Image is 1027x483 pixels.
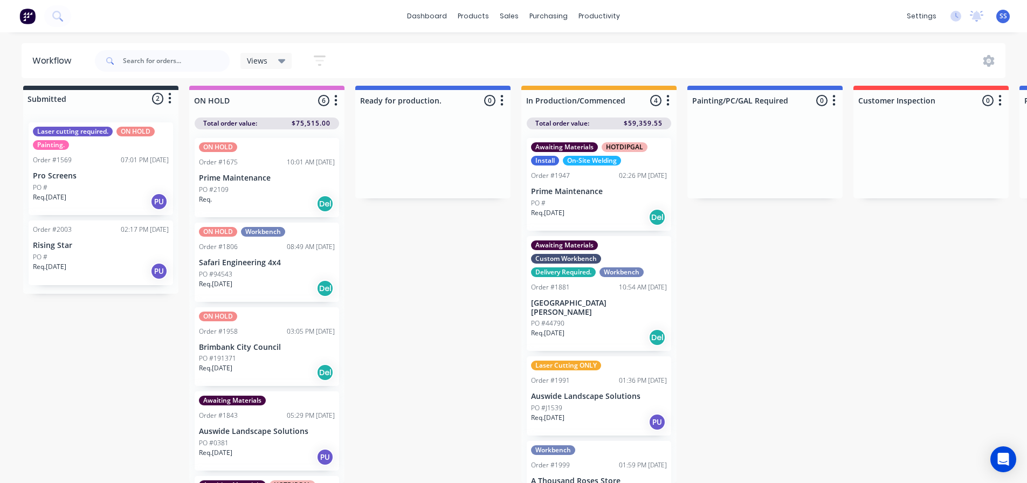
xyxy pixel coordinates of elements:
[199,185,229,195] p: PO #2109
[199,195,212,204] p: Req.
[316,280,334,297] div: Del
[531,319,564,328] p: PO #44790
[494,8,524,24] div: sales
[199,142,237,152] div: ON HOLD
[199,343,335,352] p: Brimbank City Council
[199,396,266,405] div: Awaiting Materials
[535,119,589,128] span: Total order value:
[199,448,232,458] p: Req. [DATE]
[199,258,335,267] p: Safari Engineering 4x4
[33,252,47,262] p: PO #
[599,267,644,277] div: Workbench
[199,270,232,279] p: PO #94543
[649,329,666,346] div: Del
[292,119,330,128] span: $75,515.00
[531,156,559,165] div: Install
[32,54,77,67] div: Workflow
[531,460,570,470] div: Order #1999
[247,55,267,66] span: Views
[624,119,663,128] span: $59,359.55
[901,8,942,24] div: settings
[199,242,238,252] div: Order #1806
[619,376,667,385] div: 01:36 PM [DATE]
[203,119,257,128] span: Total order value:
[524,8,573,24] div: purchasing
[116,127,155,136] div: ON HOLD
[33,192,66,202] p: Req. [DATE]
[33,155,72,165] div: Order #1569
[287,157,335,167] div: 10:01 AM [DATE]
[241,227,285,237] div: Workbench
[199,411,238,420] div: Order #1843
[287,327,335,336] div: 03:05 PM [DATE]
[1000,11,1007,21] span: SS
[199,312,237,321] div: ON HOLD
[29,122,173,215] div: Laser cutting required.ON HOLDPainting.Order #156907:01 PM [DATE]Pro ScreensPO #Req.[DATE]PU
[33,262,66,272] p: Req. [DATE]
[602,142,647,152] div: HOTDIPGAL
[199,354,236,363] p: PO #191371
[563,156,621,165] div: On-Site Welding
[33,241,169,250] p: Rising Star
[199,174,335,183] p: Prime Maintenance
[195,391,339,471] div: Awaiting MaterialsOrder #184305:29 PM [DATE]Auswide Landscape SolutionsPO #0381Req.[DATE]PU
[150,193,168,210] div: PU
[527,356,671,436] div: Laser Cutting ONLYOrder #199101:36 PM [DATE]Auswide Landscape SolutionsPO #J1539Req.[DATE]PU
[29,220,173,285] div: Order #200302:17 PM [DATE]Rising StarPO #Req.[DATE]PU
[619,171,667,181] div: 02:26 PM [DATE]
[199,363,232,373] p: Req. [DATE]
[531,142,598,152] div: Awaiting Materials
[527,236,671,351] div: Awaiting MaterialsCustom WorkbenchDelivery Required.WorkbenchOrder #188110:54 AM [DATE][GEOGRAPHI...
[316,364,334,381] div: Del
[531,413,564,423] p: Req. [DATE]
[150,263,168,280] div: PU
[619,460,667,470] div: 01:59 PM [DATE]
[199,438,229,448] p: PO #0381
[531,187,667,196] p: Prime Maintenance
[316,448,334,466] div: PU
[121,225,169,234] div: 02:17 PM [DATE]
[531,267,596,277] div: Delivery Required.
[531,361,601,370] div: Laser Cutting ONLY
[531,328,564,338] p: Req. [DATE]
[452,8,494,24] div: products
[531,445,575,455] div: Workbench
[121,155,169,165] div: 07:01 PM [DATE]
[195,307,339,387] div: ON HOLDOrder #195803:05 PM [DATE]Brimbank City CouncilPO #191371Req.[DATE]Del
[531,299,667,317] p: [GEOGRAPHIC_DATA][PERSON_NAME]
[33,171,169,181] p: Pro Screens
[199,327,238,336] div: Order #1958
[316,195,334,212] div: Del
[33,183,47,192] p: PO #
[531,171,570,181] div: Order #1947
[531,392,667,401] p: Auswide Landscape Solutions
[527,138,671,231] div: Awaiting MaterialsHOTDIPGALInstallOn-Site WeldingOrder #194702:26 PM [DATE]Prime MaintenancePO #R...
[287,411,335,420] div: 05:29 PM [DATE]
[33,127,113,136] div: Laser cutting required.
[531,403,562,413] p: PO #J1539
[531,282,570,292] div: Order #1881
[649,413,666,431] div: PU
[199,427,335,436] p: Auswide Landscape Solutions
[199,279,232,289] p: Req. [DATE]
[990,446,1016,472] div: Open Intercom Messenger
[531,254,601,264] div: Custom Workbench
[287,242,335,252] div: 08:49 AM [DATE]
[402,8,452,24] a: dashboard
[531,240,598,250] div: Awaiting Materials
[531,198,546,208] p: PO #
[573,8,625,24] div: productivity
[199,227,237,237] div: ON HOLD
[649,209,666,226] div: Del
[531,208,564,218] p: Req. [DATE]
[19,8,36,24] img: Factory
[195,138,339,217] div: ON HOLDOrder #167510:01 AM [DATE]Prime MaintenancePO #2109Req.Del
[33,140,69,150] div: Painting.
[199,157,238,167] div: Order #1675
[123,50,230,72] input: Search for orders...
[619,282,667,292] div: 10:54 AM [DATE]
[531,376,570,385] div: Order #1991
[195,223,339,302] div: ON HOLDWorkbenchOrder #180608:49 AM [DATE]Safari Engineering 4x4PO #94543Req.[DATE]Del
[33,225,72,234] div: Order #2003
